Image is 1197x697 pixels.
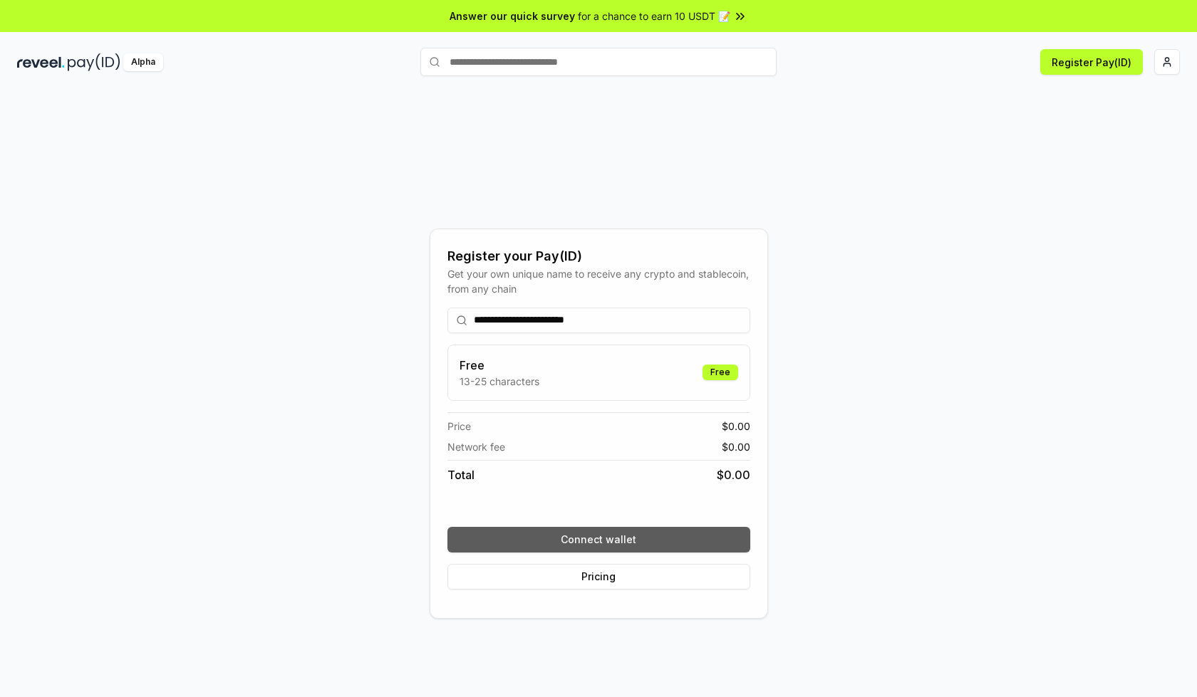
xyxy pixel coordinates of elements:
span: $ 0.00 [722,419,750,434]
span: Price [447,419,471,434]
h3: Free [460,357,539,374]
span: Total [447,466,475,483]
div: Alpha [123,53,163,71]
p: 13-25 characters [460,374,539,389]
span: $ 0.00 [717,466,750,483]
span: Network fee [447,439,505,454]
div: Register your Pay(ID) [447,246,750,266]
span: Answer our quick survey [450,9,575,23]
button: Connect wallet [447,527,750,552]
button: Pricing [447,564,750,589]
button: Register Pay(ID) [1040,49,1143,75]
span: for a chance to earn 10 USDT 📝 [578,9,730,23]
img: pay_id [68,53,120,71]
img: reveel_dark [17,53,65,71]
div: Free [703,365,738,380]
div: Get your own unique name to receive any crypto and stablecoin, from any chain [447,266,750,296]
span: $ 0.00 [722,439,750,454]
